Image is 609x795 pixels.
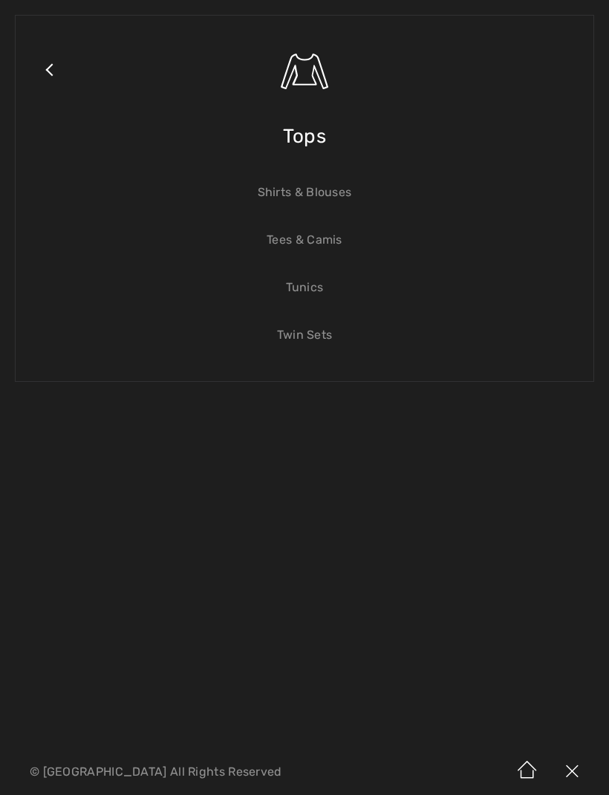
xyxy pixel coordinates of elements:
p: © [GEOGRAPHIC_DATA] All Rights Reserved [30,767,359,777]
span: Chat [35,10,65,24]
a: Tees & Camis [30,224,579,256]
img: X [550,749,594,795]
a: Shirts & Blouses [30,176,579,209]
img: Home [505,749,550,795]
span: Tops [283,110,326,163]
a: Tunics [30,271,579,304]
a: Twin Sets [30,319,579,351]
